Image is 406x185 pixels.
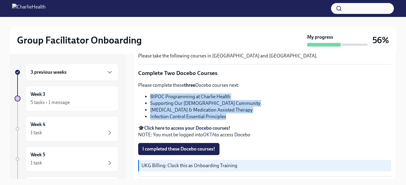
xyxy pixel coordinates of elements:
[31,99,70,106] div: 5 tasks • 1 message
[15,86,119,111] a: Week 35 tasks • 1 message
[203,132,215,138] a: OKTA
[31,91,45,98] h6: Week 3
[138,82,391,89] p: Please complete these Docebo courses next:
[184,82,195,88] strong: three
[17,34,142,46] h2: Group Facilitator Onboarding
[150,100,391,107] li: Supporting Our [DEMOGRAPHIC_DATA] Community
[307,34,333,41] strong: My progress
[15,116,119,141] a: Week 41 task
[31,151,45,158] h6: Week 5
[150,107,391,113] li: [MEDICAL_DATA] & Medication Assisted Therapy
[138,69,391,77] p: Complete Two Docebo Courses
[31,160,42,166] div: 1 task
[141,162,389,169] p: UKG Billing: Clock this as Onboarding Training
[31,129,42,136] div: 1 task
[31,121,45,128] h6: Week 4
[15,146,119,172] a: Week 51 task
[372,35,389,46] h3: 56%
[31,69,67,76] h6: 3 previous weeks
[144,125,230,131] a: Click here to access your Docebo courses!
[25,63,119,81] div: 3 previous weeks
[142,146,215,152] span: I completed these Docebo courses!
[12,4,46,13] img: CharlieHealth
[150,113,391,120] li: Infection Control Essential Principles
[138,143,219,155] button: I completed these Docebo courses!
[150,93,391,100] li: BIPOC Programming at Charlie Health
[138,125,391,138] p: 🎓 NOTE: You must be logged into to access Docebo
